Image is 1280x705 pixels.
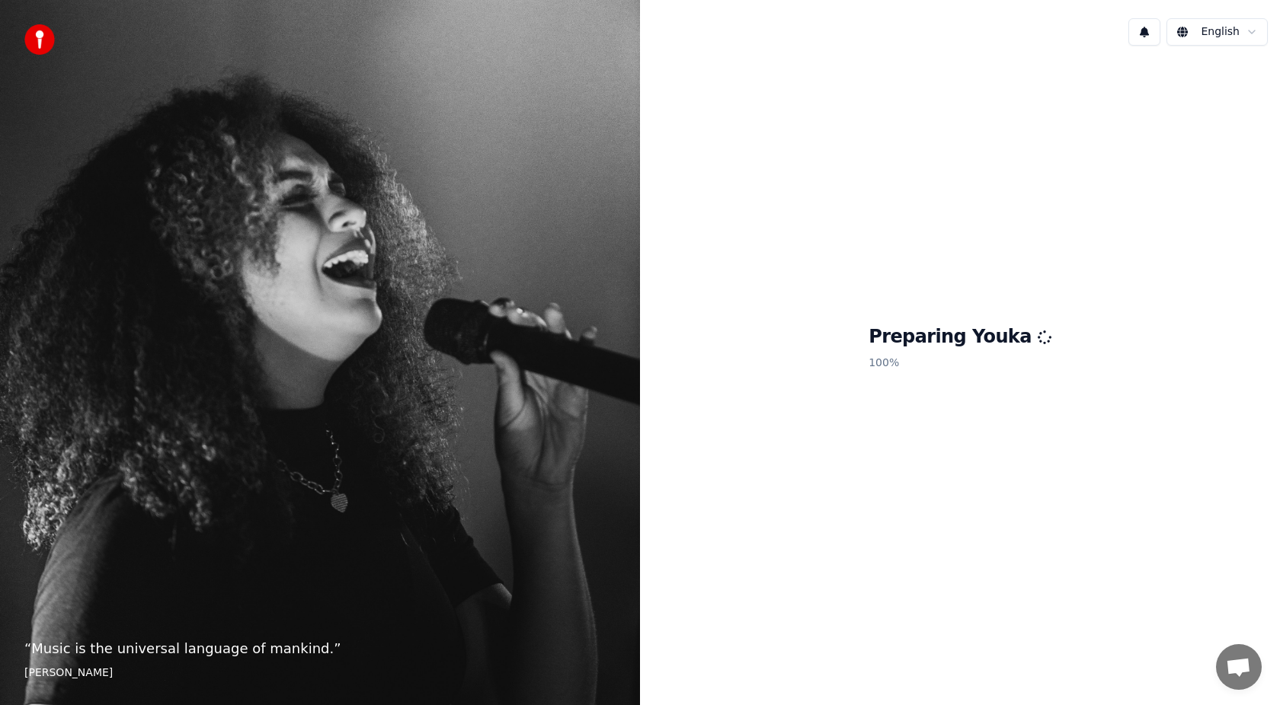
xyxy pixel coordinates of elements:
[24,638,616,659] p: “ Music is the universal language of mankind. ”
[24,24,55,55] img: youka
[24,665,616,681] footer: [PERSON_NAME]
[1216,644,1262,690] div: Open chat
[869,325,1051,349] h1: Preparing Youka
[869,349,1051,377] p: 100 %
